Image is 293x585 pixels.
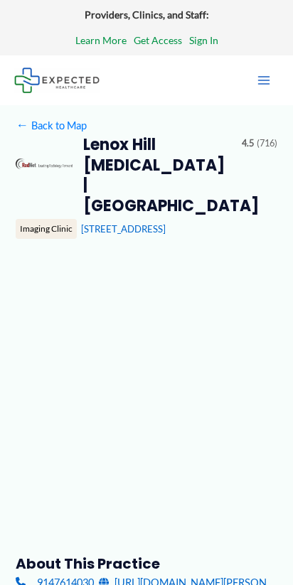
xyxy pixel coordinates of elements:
[16,119,28,132] span: ←
[14,68,100,92] img: Expected Healthcare Logo - side, dark font, small
[83,135,231,216] h2: Lenox Hill [MEDICAL_DATA] | [GEOGRAPHIC_DATA]
[81,223,166,235] a: [STREET_ADDRESS]
[189,31,218,50] a: Sign In
[16,116,86,135] a: ←Back to Map
[249,65,279,95] button: Main menu toggle
[16,219,77,239] div: Imaging Clinic
[85,9,209,21] strong: Providers, Clinics, and Staff:
[134,31,182,50] a: Get Access
[16,554,277,573] h3: About this practice
[257,135,277,152] span: (716)
[75,31,127,50] a: Learn More
[242,135,254,152] span: 4.5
